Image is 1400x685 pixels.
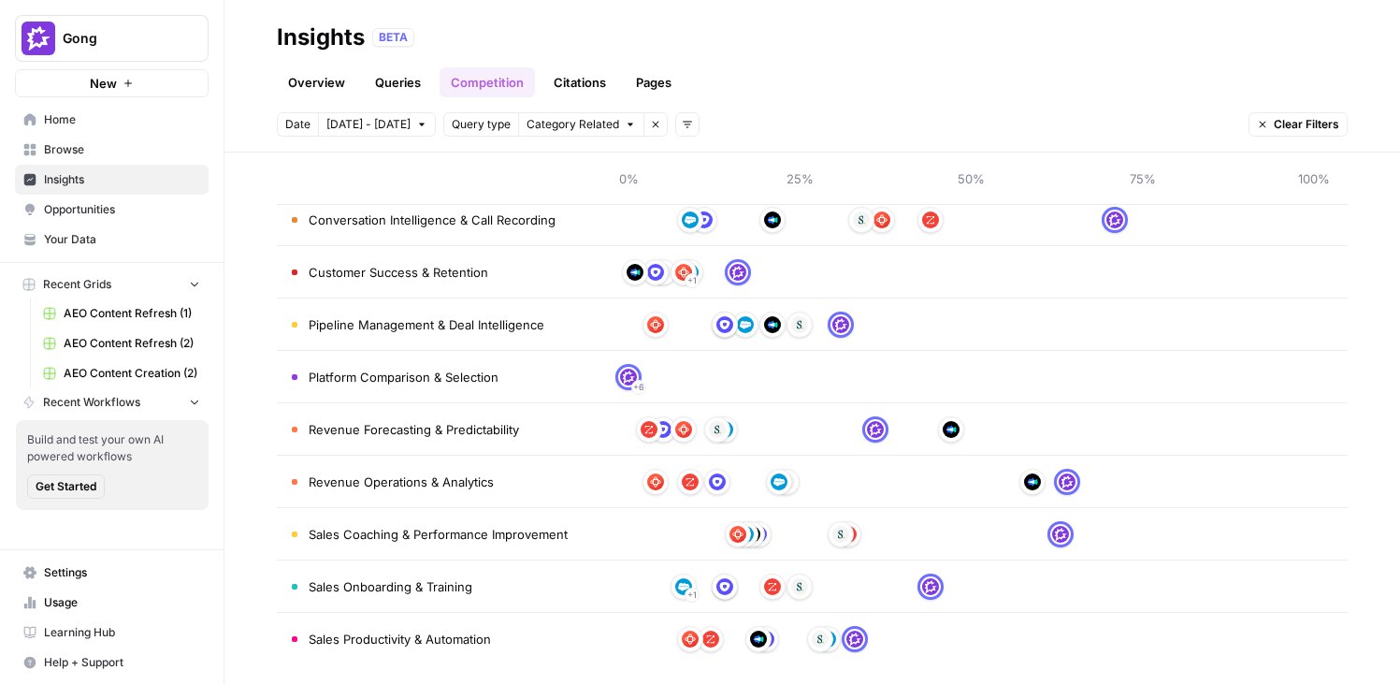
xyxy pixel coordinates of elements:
[625,67,683,97] a: Pages
[943,421,960,438] img: h6qlr8a97mop4asab8l5qtldq2wv
[64,305,200,322] span: AEO Content Refresh (1)
[15,388,209,416] button: Recent Workflows
[687,271,697,290] span: + 1
[682,631,699,648] img: wsphppoo7wgauyfs4ako1dw2w3xh
[15,270,209,299] button: Recent Grids
[35,358,209,388] a: AEO Content Creation (2)
[277,67,356,97] a: Overview
[647,474,664,490] img: wsphppoo7wgauyfs4ako1dw2w3xh
[791,316,808,333] img: vpq3xj2nnch2e2ivhsgwmf7hbkjf
[1295,169,1333,188] span: 100%
[647,316,664,333] img: wsphppoo7wgauyfs4ako1dw2w3xh
[702,631,719,648] img: hcm4s7ic2xq26rsmuray6dv1kquq
[64,365,200,382] span: AEO Content Creation (2)
[15,165,209,195] a: Insights
[771,474,787,490] img: t5ivhg8jor0zzagzc03mug4u0re5
[309,263,488,282] span: Customer Success & Retention
[716,316,733,333] img: hqfc7lxcqkggco7ktn8he1iiiia8
[696,211,713,228] img: hqfc7lxcqkggco7ktn8he1iiiia8
[527,116,619,133] span: Category Related
[764,211,781,228] img: h6qlr8a97mop4asab8l5qtldq2wv
[873,211,890,228] img: wsphppoo7wgauyfs4ako1dw2w3xh
[15,195,209,225] a: Opportunities
[318,112,436,137] button: [DATE] - [DATE]
[832,316,849,333] img: w6cjb6u2gvpdnjw72qw8i2q5f3eb
[542,67,617,97] a: Citations
[729,264,746,281] img: w6cjb6u2gvpdnjw72qw8i2q5f3eb
[15,558,209,588] a: Settings
[953,169,990,188] span: 50%
[15,648,209,678] button: Help + Support
[518,112,643,137] button: Category Related
[309,577,472,596] span: Sales Onboarding & Training
[309,630,491,649] span: Sales Productivity & Automation
[633,378,644,397] span: + 6
[781,169,818,188] span: 25%
[15,69,209,97] button: New
[687,586,697,605] span: + 1
[452,116,511,133] span: Query type
[627,264,643,281] img: h6qlr8a97mop4asab8l5qtldq2wv
[43,276,111,293] span: Recent Grids
[44,201,200,218] span: Opportunities
[22,22,55,55] img: Gong Logo
[372,28,414,47] div: BETA
[764,316,781,333] img: h6qlr8a97mop4asab8l5qtldq2wv
[922,211,939,228] img: hcm4s7ic2xq26rsmuray6dv1kquq
[620,369,637,386] img: w6cjb6u2gvpdnjw72qw8i2q5f3eb
[15,588,209,618] a: Usage
[15,15,209,62] button: Workspace: Gong
[44,564,200,581] span: Settings
[15,225,209,255] a: Your Data
[364,67,432,97] a: Queries
[682,474,699,490] img: hcm4s7ic2xq26rsmuray6dv1kquq
[27,431,197,465] span: Build and test your own AI powered workflows
[309,473,494,491] span: Revenue Operations & Analytics
[1124,169,1162,188] span: 75%
[737,316,754,333] img: t5ivhg8jor0zzagzc03mug4u0re5
[44,594,200,611] span: Usage
[655,421,671,438] img: hqfc7lxcqkggco7ktn8he1iiiia8
[15,618,209,648] a: Learning Hub
[791,578,808,595] img: vpq3xj2nnch2e2ivhsgwmf7hbkjf
[709,421,726,438] img: vpq3xj2nnch2e2ivhsgwmf7hbkjf
[44,624,200,641] span: Learning Hub
[716,578,733,595] img: hqfc7lxcqkggco7ktn8he1iiiia8
[846,631,863,648] img: w6cjb6u2gvpdnjw72qw8i2q5f3eb
[682,211,699,228] img: t5ivhg8jor0zzagzc03mug4u0re5
[326,116,411,133] span: [DATE] - [DATE]
[309,315,544,334] span: Pipeline Management & Deal Intelligence
[922,578,939,595] img: w6cjb6u2gvpdnjw72qw8i2q5f3eb
[610,169,647,188] span: 0%
[1274,116,1339,133] span: Clear Filters
[675,264,692,281] img: wsphppoo7wgauyfs4ako1dw2w3xh
[440,67,535,97] a: Competition
[27,474,105,499] button: Get Started
[729,526,746,543] img: wsphppoo7wgauyfs4ako1dw2w3xh
[309,525,568,544] span: Sales Coaching & Performance Improvement
[15,135,209,165] a: Browse
[35,299,209,328] a: AEO Content Refresh (1)
[285,116,310,133] span: Date
[90,74,117,93] span: New
[15,105,209,135] a: Home
[44,171,200,188] span: Insights
[1059,474,1075,490] img: w6cjb6u2gvpdnjw72qw8i2q5f3eb
[44,111,200,128] span: Home
[44,654,200,671] span: Help + Support
[277,22,365,52] div: Insights
[647,264,664,281] img: hqfc7lxcqkggco7ktn8he1iiiia8
[764,578,781,595] img: hcm4s7ic2xq26rsmuray6dv1kquq
[1106,211,1123,228] img: w6cjb6u2gvpdnjw72qw8i2q5f3eb
[1248,112,1348,137] button: Clear Filters
[709,474,726,490] img: hqfc7lxcqkggco7ktn8he1iiiia8
[309,368,498,386] span: Platform Comparison & Selection
[867,421,884,438] img: w6cjb6u2gvpdnjw72qw8i2q5f3eb
[675,421,692,438] img: wsphppoo7wgauyfs4ako1dw2w3xh
[63,29,176,48] span: Gong
[750,631,767,648] img: h6qlr8a97mop4asab8l5qtldq2wv
[853,211,870,228] img: vpq3xj2nnch2e2ivhsgwmf7hbkjf
[812,631,829,648] img: vpq3xj2nnch2e2ivhsgwmf7hbkjf
[44,231,200,248] span: Your Data
[309,211,556,229] span: Conversation Intelligence & Call Recording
